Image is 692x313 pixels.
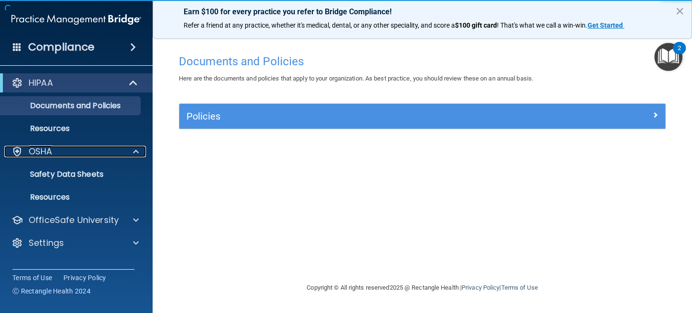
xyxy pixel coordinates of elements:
a: Privacy Policy [63,273,106,283]
strong: Get Started [588,21,623,29]
p: HIPAA [29,77,53,89]
a: Privacy Policy [462,284,499,291]
p: Earn $100 for every practice you refer to Bridge Compliance! [184,7,661,16]
a: Terms of Use [501,284,537,291]
span: ! That's what we call a win-win. [497,21,588,29]
a: OSHA [11,146,139,157]
a: OfficeSafe University [11,214,139,226]
div: Copyright © All rights reserved 2025 @ Rectangle Health | | [248,273,597,303]
span: Here are the documents and policies that apply to your organization. As best practice, you should... [179,75,533,82]
p: Documents and Policies [6,101,136,111]
p: OfficeSafe University [29,214,119,226]
a: Policies [186,109,658,124]
p: Resources [6,192,136,202]
button: Close [675,3,684,19]
a: Terms of Use [12,273,52,283]
a: Get Started [588,21,624,29]
p: Resources [6,124,136,133]
h4: Compliance [28,40,94,54]
p: OSHA [29,146,52,157]
div: 2 [678,48,681,61]
a: HIPAA [11,77,138,89]
h5: Policies [186,111,537,121]
span: Refer a friend at any practice, whether it's medical, dental, or any other speciality, and score a [184,21,455,29]
h4: Documents and Policies [179,55,666,68]
p: Safety Data Sheets [6,170,136,179]
button: Open Resource Center, 2 new notifications [654,43,682,71]
a: Settings [11,237,139,249]
img: PMB logo [11,10,141,29]
span: Ⓒ Rectangle Health 2024 [12,286,91,296]
p: Settings [29,237,64,249]
strong: $100 gift card [455,21,497,29]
